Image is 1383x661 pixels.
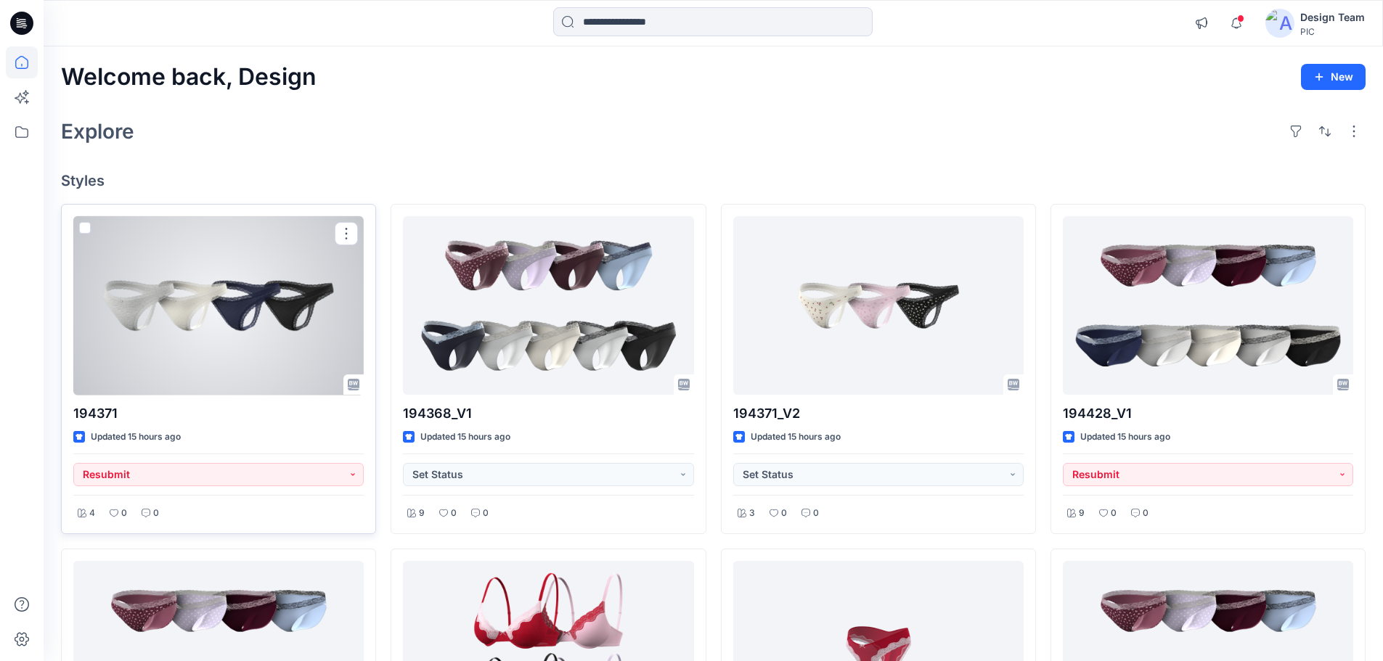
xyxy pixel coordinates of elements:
[73,403,364,424] p: 194371
[1300,26,1365,37] div: PIC
[419,506,425,521] p: 9
[1063,216,1353,395] a: 194428_V1
[153,506,159,521] p: 0
[1300,9,1365,26] div: Design Team
[781,506,787,521] p: 0
[73,216,364,395] a: 194371
[121,506,127,521] p: 0
[420,430,510,445] p: Updated 15 hours ago
[403,403,693,424] p: 194368_V1
[1301,64,1366,90] button: New
[1079,506,1085,521] p: 9
[733,216,1024,395] a: 194371_V2
[483,506,489,521] p: 0
[451,506,457,521] p: 0
[751,430,841,445] p: Updated 15 hours ago
[749,506,755,521] p: 3
[91,430,181,445] p: Updated 15 hours ago
[733,403,1024,424] p: 194371_V2
[89,506,95,521] p: 4
[813,506,819,521] p: 0
[1265,9,1294,38] img: avatar
[403,216,693,395] a: 194368_V1
[1111,506,1117,521] p: 0
[1063,403,1353,424] p: 194428_V1
[1080,430,1170,445] p: Updated 15 hours ago
[61,172,1366,189] h4: Styles
[61,64,317,91] h2: Welcome back, Design
[61,120,134,143] h2: Explore
[1143,506,1149,521] p: 0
